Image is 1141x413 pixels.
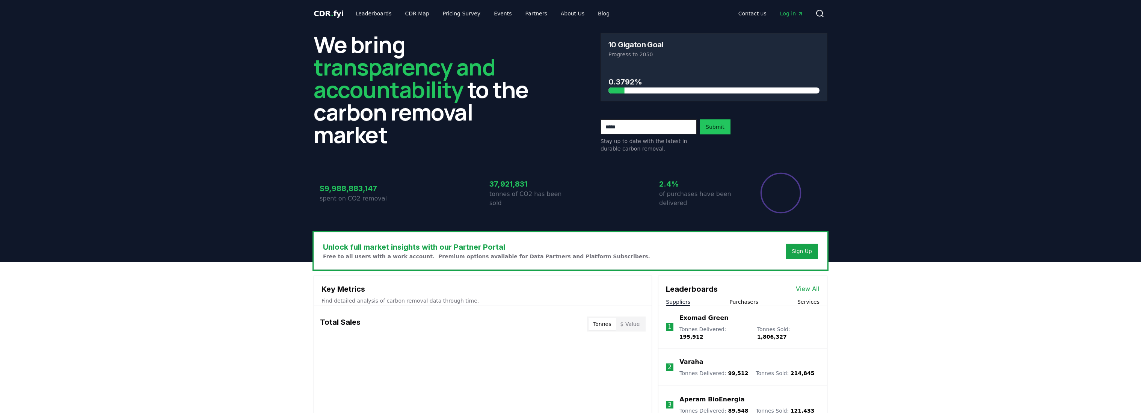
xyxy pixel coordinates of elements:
[729,298,758,306] button: Purchasers
[659,178,740,190] h3: 2.4%
[797,298,820,306] button: Services
[796,285,820,294] a: View All
[608,76,820,87] h3: 0.3792%
[756,369,814,377] p: Tonnes Sold :
[320,183,401,194] h3: $9,988,883,147
[350,7,616,20] nav: Main
[608,41,663,48] h3: 10 Gigaton Goal
[728,370,748,376] span: 99,512
[314,33,540,146] h2: We bring to the carbon removal market
[320,194,401,203] p: spent on CO2 removal
[679,326,750,341] p: Tonnes Delivered :
[489,178,570,190] h3: 37,921,831
[679,314,729,323] a: Exomad Green
[679,395,744,404] a: Aperam BioEnergia
[437,7,486,20] a: Pricing Survey
[488,7,518,20] a: Events
[668,400,672,409] p: 3
[732,7,809,20] nav: Main
[786,244,818,259] button: Sign Up
[757,326,820,341] p: Tonnes Sold :
[601,137,697,152] p: Stay up to date with the latest in durable carbon removal.
[757,334,787,340] span: 1,806,327
[320,317,361,332] h3: Total Sales
[321,283,644,295] h3: Key Metrics
[666,283,718,295] h3: Leaderboards
[679,334,703,340] span: 195,912
[760,172,802,214] div: Percentage of sales delivered
[314,8,344,19] a: CDR.fyi
[489,190,570,208] p: tonnes of CO2 has been sold
[780,10,803,17] span: Log in
[732,7,773,20] a: Contact us
[323,241,650,253] h3: Unlock full market insights with our Partner Portal
[666,298,690,306] button: Suppliers
[608,51,820,58] p: Progress to 2050
[774,7,809,20] a: Log in
[321,297,644,304] p: Find detailed analysis of carbon removal data through time.
[700,119,730,134] button: Submit
[399,7,435,20] a: CDR Map
[350,7,398,20] a: Leaderboards
[792,247,812,255] a: Sign Up
[668,363,672,372] p: 2
[519,7,553,20] a: Partners
[668,323,672,332] p: 1
[314,51,495,105] span: transparency and accountability
[555,7,590,20] a: About Us
[323,253,650,260] p: Free to all users with a work account. Premium options available for Data Partners and Platform S...
[592,7,616,20] a: Blog
[679,369,748,377] p: Tonnes Delivered :
[331,9,334,18] span: .
[616,318,644,330] button: $ Value
[791,370,815,376] span: 214,845
[679,357,703,366] a: Varaha
[659,190,740,208] p: of purchases have been delivered
[314,9,344,18] span: CDR fyi
[589,318,616,330] button: Tonnes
